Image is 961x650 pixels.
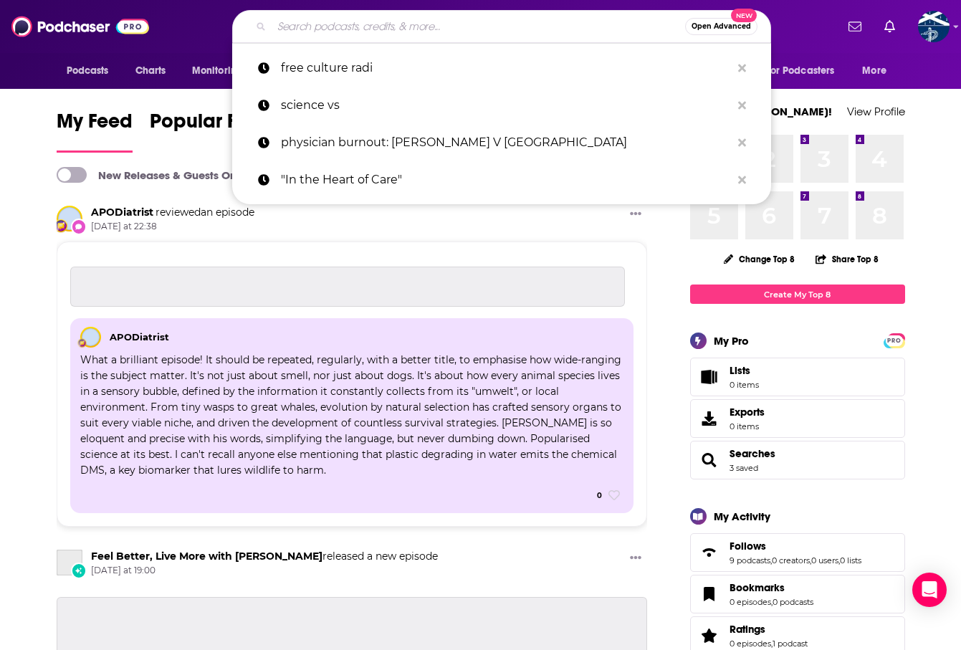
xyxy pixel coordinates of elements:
[77,338,87,348] img: User Badge Icon
[58,207,81,230] a: APODiatrist
[11,13,149,40] img: Podchaser - Follow, Share and Rate Podcasts
[232,161,771,199] a: "In the Heart of Care"
[624,550,647,568] button: Show More Button
[730,623,808,636] a: Ratings
[91,550,322,563] a: Feel Better, Live More with Dr Rangan Chatterjee
[730,447,775,460] a: Searches
[714,510,770,523] div: My Activity
[843,14,867,39] a: Show notifications dropdown
[730,540,861,553] a: Follows
[695,584,724,604] a: Bookmarks
[730,540,766,553] span: Follows
[232,124,771,161] a: physician burnout: [PERSON_NAME] V [GEOGRAPHIC_DATA]
[232,87,771,124] a: science vs
[91,565,438,577] span: [DATE] at 19:00
[695,450,724,470] a: Searches
[770,555,772,565] span: ,
[918,11,950,42] span: Logged in as yaleschoolofmedicine
[886,335,903,345] a: PRO
[281,161,731,199] p: "In the Heart of Care"
[815,245,879,273] button: Share Top 8
[624,206,647,224] button: Show More Button
[731,9,757,22] span: New
[91,206,254,219] div: an episode
[597,489,602,502] span: 0
[57,550,82,575] a: Feel Better, Live More with Dr Rangan Chatterjee
[690,441,905,479] span: Searches
[82,328,100,346] a: APODiatrist
[730,581,813,594] a: Bookmarks
[91,206,153,219] a: APODiatrist
[80,352,625,478] div: What a brilliant episode! It should be repeated, regularly, with a better title, to emphasise how...
[730,421,765,431] span: 0 items
[730,597,771,607] a: 0 episodes
[690,399,905,438] a: Exports
[771,597,773,607] span: ,
[57,109,133,153] a: My Feed
[150,109,272,153] a: Popular Feed
[71,563,87,578] div: New Episode
[54,219,68,233] img: User Badge Icon
[730,406,765,419] span: Exports
[771,639,773,649] span: ,
[730,555,770,565] a: 9 podcasts
[840,555,861,565] a: 0 lists
[71,219,87,234] div: New Review
[714,334,749,348] div: My Pro
[690,285,905,304] a: Create My Top 8
[281,49,731,87] p: free culture radi
[918,11,950,42] img: User Profile
[730,364,759,377] span: Lists
[852,57,904,85] button: open menu
[232,49,771,87] a: free culture radi
[91,550,438,563] h3: released a new episode
[281,124,731,161] p: physician burnout: Dr. Alison Schmeck V Yale University
[730,639,771,649] a: 0 episodes
[695,626,724,646] a: Ratings
[272,15,685,38] input: Search podcasts, credits, & more...
[730,364,750,377] span: Lists
[67,61,109,81] span: Podcasts
[690,533,905,572] span: Follows
[811,555,838,565] a: 0 users
[757,57,856,85] button: open menu
[57,57,128,85] button: open menu
[838,555,840,565] span: ,
[766,61,835,81] span: For Podcasters
[57,109,133,142] span: My Feed
[862,61,886,81] span: More
[879,14,901,39] a: Show notifications dropdown
[730,380,759,390] span: 0 items
[918,11,950,42] button: Show profile menu
[126,57,175,85] a: Charts
[772,555,810,565] a: 0 creators
[692,23,751,30] span: Open Advanced
[810,555,811,565] span: ,
[773,639,808,649] a: 1 podcast
[690,358,905,396] a: Lists
[730,623,765,636] span: Ratings
[232,10,771,43] div: Search podcasts, credits, & more...
[847,105,905,118] a: View Profile
[156,206,201,219] span: reviewed
[57,167,245,183] a: New Releases & Guests Only
[690,575,905,613] span: Bookmarks
[730,581,785,594] span: Bookmarks
[685,18,757,35] button: Open AdvancedNew
[110,331,169,343] a: APODiatrist
[695,543,724,563] a: Follows
[715,250,804,268] button: Change Top 8
[150,109,272,142] span: Popular Feed
[695,367,724,387] span: Lists
[912,573,947,607] div: Open Intercom Messenger
[281,87,731,124] p: science vs
[182,57,262,85] button: open menu
[886,335,903,346] span: PRO
[730,463,758,473] a: 3 saved
[91,221,254,233] span: [DATE] at 22:38
[192,61,243,81] span: Monitoring
[135,61,166,81] span: Charts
